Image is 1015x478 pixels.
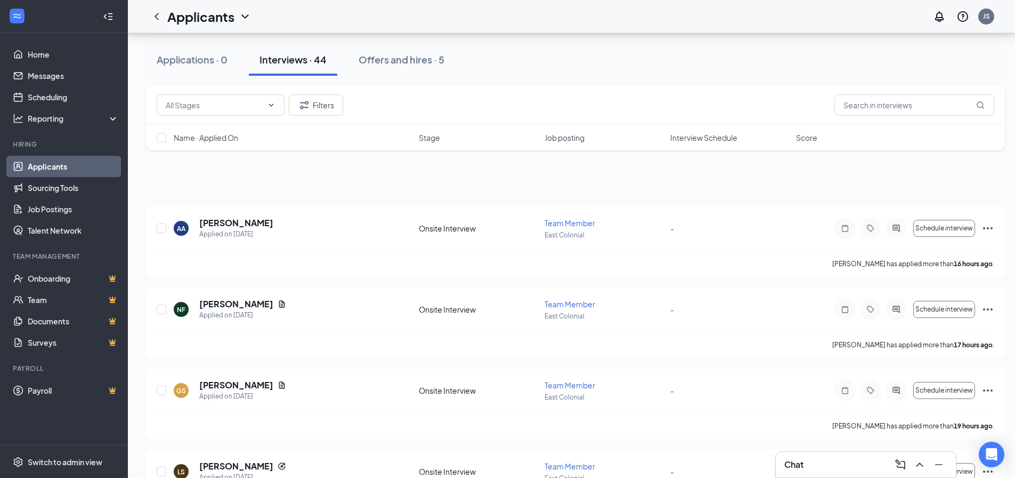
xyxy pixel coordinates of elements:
span: - [670,467,674,476]
b: 19 hours ago [954,422,993,430]
a: TeamCrown [28,289,119,310]
svg: Reapply [278,462,286,471]
span: - [670,386,674,395]
svg: Minimize [932,458,945,471]
span: Interview Schedule [670,132,737,143]
h5: [PERSON_NAME] [199,298,273,310]
h3: Chat [784,459,803,471]
div: Applications · 0 [157,53,228,66]
span: Job posting [545,132,584,143]
svg: ActiveChat [890,224,903,233]
a: OnboardingCrown [28,268,119,289]
a: Applicants [28,156,119,177]
svg: Analysis [13,113,23,124]
svg: Note [839,224,851,233]
a: DocumentsCrown [28,310,119,332]
svg: Notifications [933,10,946,23]
a: Talent Network [28,220,119,241]
svg: ActiveChat [890,305,903,314]
span: Team Member [545,461,595,471]
span: Team Member [545,380,595,390]
p: East Colonial [545,393,664,402]
button: Schedule interview [913,220,975,237]
svg: Ellipses [981,303,994,316]
h5: [PERSON_NAME] [199,379,273,391]
svg: ChevronLeft [150,10,163,23]
div: Onsite Interview [419,385,538,396]
svg: Ellipses [981,465,994,478]
b: 17 hours ago [954,341,993,349]
svg: ChevronUp [913,458,926,471]
svg: ComposeMessage [894,458,907,471]
div: GS [176,386,186,395]
div: Reporting [28,113,119,124]
input: Search in interviews [834,94,994,116]
svg: Ellipses [981,384,994,397]
p: [PERSON_NAME] has applied more than . [832,421,994,431]
svg: Document [278,300,286,308]
svg: Tag [864,224,877,233]
input: All Stages [166,99,263,111]
div: Onsite Interview [419,466,538,477]
svg: MagnifyingGlass [976,101,985,109]
p: East Colonial [545,230,664,240]
div: Hiring [13,140,117,149]
div: Applied on [DATE] [199,229,273,240]
a: Scheduling [28,86,119,108]
svg: Note [839,305,851,314]
div: AA [177,224,185,233]
span: Schedule interview [915,387,973,394]
button: Schedule interview [913,301,975,318]
a: SurveysCrown [28,332,119,353]
svg: QuestionInfo [956,10,969,23]
button: ComposeMessage [892,456,909,473]
p: [PERSON_NAME] has applied more than . [832,259,994,268]
a: Home [28,44,119,65]
svg: Ellipses [981,222,994,235]
div: Offers and hires · 5 [359,53,444,66]
p: [PERSON_NAME] has applied more than . [832,340,994,349]
div: Payroll [13,364,117,373]
a: PayrollCrown [28,380,119,401]
svg: Filter [298,99,311,111]
svg: Tag [864,305,877,314]
svg: Tag [864,386,877,395]
h5: [PERSON_NAME] [199,217,273,229]
span: Name · Applied On [174,132,238,143]
div: Interviews · 44 [259,53,327,66]
div: Applied on [DATE] [199,310,286,321]
div: Applied on [DATE] [199,391,286,402]
a: Sourcing Tools [28,177,119,198]
div: Team Management [13,252,117,261]
span: Schedule interview [915,306,973,313]
a: Messages [28,65,119,86]
span: Schedule interview [915,225,973,232]
svg: Settings [13,457,23,467]
span: Stage [419,132,440,143]
button: Minimize [930,456,947,473]
button: ChevronUp [911,456,928,473]
h5: [PERSON_NAME] [199,460,273,472]
span: - [670,224,674,233]
a: Job Postings [28,198,119,220]
svg: Note [839,386,851,395]
svg: ChevronDown [267,101,275,109]
div: LS [177,467,185,476]
div: JS [983,12,990,21]
button: Filter Filters [289,94,343,116]
svg: Collapse [103,11,113,22]
svg: WorkstreamLogo [12,11,22,21]
div: Onsite Interview [419,223,538,234]
svg: Document [278,381,286,389]
div: NF [177,305,185,314]
svg: ChevronDown [239,10,251,23]
span: Score [796,132,817,143]
h1: Applicants [167,7,234,26]
div: Switch to admin view [28,457,102,467]
p: East Colonial [545,312,664,321]
div: Open Intercom Messenger [979,442,1004,467]
div: Onsite Interview [419,304,538,315]
button: Schedule interview [913,382,975,399]
b: 16 hours ago [954,260,993,268]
